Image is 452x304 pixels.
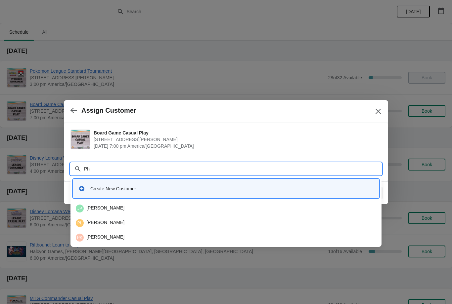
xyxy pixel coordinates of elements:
[70,215,382,230] li: Phillip Le
[76,234,376,242] div: [PERSON_NAME]
[76,219,376,227] div: [PERSON_NAME]
[76,205,376,212] div: [PERSON_NAME]
[70,230,382,244] li: Phill Kwon
[77,221,82,225] text: PL
[76,205,84,212] span: Josh Phillips
[94,143,378,149] span: [DATE] 7:00 pm America/[GEOGRAPHIC_DATA]
[70,202,382,215] li: Josh Phillips
[81,107,136,114] h2: Assign Customer
[90,185,374,192] div: Create New Customer
[77,206,82,211] text: JP
[76,234,84,242] span: Phill Kwon
[76,219,84,227] span: Phillip Le
[94,136,378,143] span: [STREET_ADDRESS][PERSON_NAME]
[77,235,82,240] text: PK
[372,105,384,117] button: Close
[71,130,90,149] img: Board Game Casual Play | 2040 Louetta Rd Ste I Spring, TX 77388 | September 27 | 7:00 pm America/...
[84,163,382,175] input: Search customer name or email
[94,130,378,136] span: Board Game Casual Play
